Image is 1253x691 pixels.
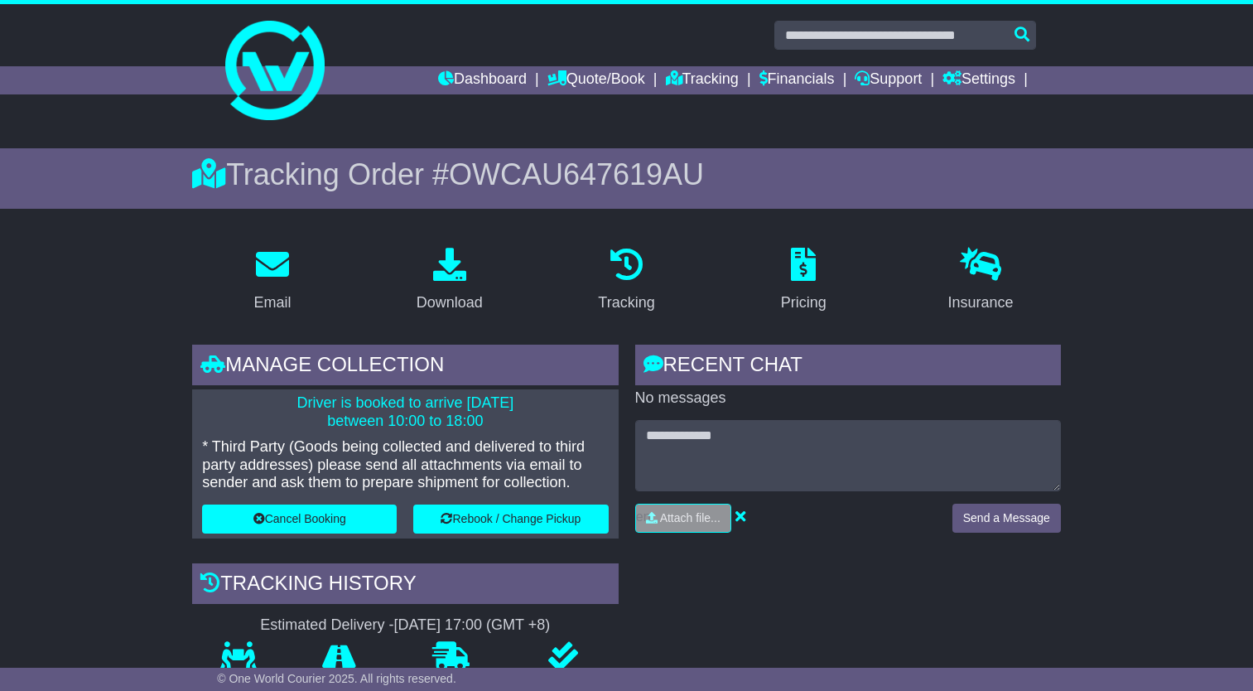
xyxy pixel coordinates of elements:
[587,242,665,320] a: Tracking
[666,66,739,94] a: Tracking
[417,292,483,314] div: Download
[202,394,608,430] p: Driver is booked to arrive [DATE] between 10:00 to 18:00
[947,292,1013,314] div: Insurance
[635,345,1061,389] div: RECENT CHAT
[254,292,292,314] div: Email
[952,504,1061,533] button: Send a Message
[438,66,527,94] a: Dashboard
[770,242,837,320] a: Pricing
[759,66,835,94] a: Financials
[192,157,1061,192] div: Tracking Order #
[855,66,922,94] a: Support
[781,292,826,314] div: Pricing
[413,505,608,534] button: Rebook / Change Pickup
[202,505,397,534] button: Cancel Booking
[192,563,618,608] div: Tracking history
[635,389,1061,408] p: No messages
[449,157,704,191] span: OWCAU647619AU
[202,438,608,492] p: * Third Party (Goods being collected and delivered to third party addresses) please send all atta...
[547,66,645,94] a: Quote/Book
[393,616,550,635] div: [DATE] 17:00 (GMT +8)
[217,672,456,685] span: © One World Courier 2025. All rights reserved.
[192,616,618,635] div: Estimated Delivery -
[942,66,1015,94] a: Settings
[192,345,618,389] div: Manage collection
[598,292,654,314] div: Tracking
[937,242,1024,320] a: Insurance
[243,242,302,320] a: Email
[406,242,494,320] a: Download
